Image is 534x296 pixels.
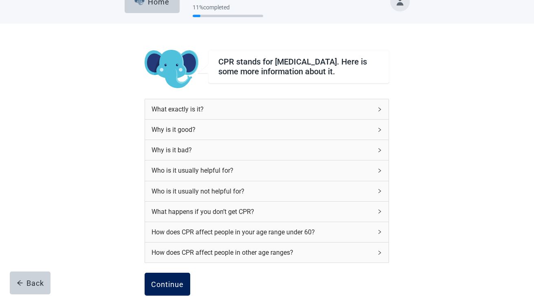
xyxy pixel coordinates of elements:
[193,1,263,21] div: Progress section
[152,207,372,217] div: What happens if you don’t get CPR?
[377,250,382,255] span: right
[152,125,372,135] div: Why is it good?
[377,107,382,112] span: right
[152,186,372,196] div: Who is it usually not helpful for?
[145,181,389,201] div: Who is it usually not helpful for?
[377,148,382,153] span: right
[377,209,382,214] span: right
[17,279,44,287] div: Back
[145,50,198,89] img: Koda Elephant
[145,140,389,160] div: Why is it bad?
[145,273,190,296] button: Continue
[193,4,263,11] div: 11 % completed
[377,229,382,234] span: right
[145,222,389,242] div: How does CPR affect people in your age range under 60?
[145,99,389,119] div: What exactly is it?
[377,189,382,194] span: right
[10,272,51,294] button: arrow-leftBack
[152,165,372,176] div: Who is it usually helpful for?
[218,57,379,76] div: CPR stands for [MEDICAL_DATA]. Here is some more information about it.
[377,127,382,132] span: right
[151,280,184,288] div: Continue
[145,120,389,140] div: Why is it good?
[152,227,372,237] div: How does CPR affect people in your age range under 60?
[17,280,23,286] span: arrow-left
[152,104,372,114] div: What exactly is it?
[152,145,372,155] div: Why is it bad?
[152,247,372,258] div: How does CPR affect people in other age ranges?
[145,202,389,222] div: What happens if you don’t get CPR?
[145,160,389,180] div: Who is it usually helpful for?
[377,168,382,173] span: right
[145,243,389,263] div: How does CPR affect people in other age ranges?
